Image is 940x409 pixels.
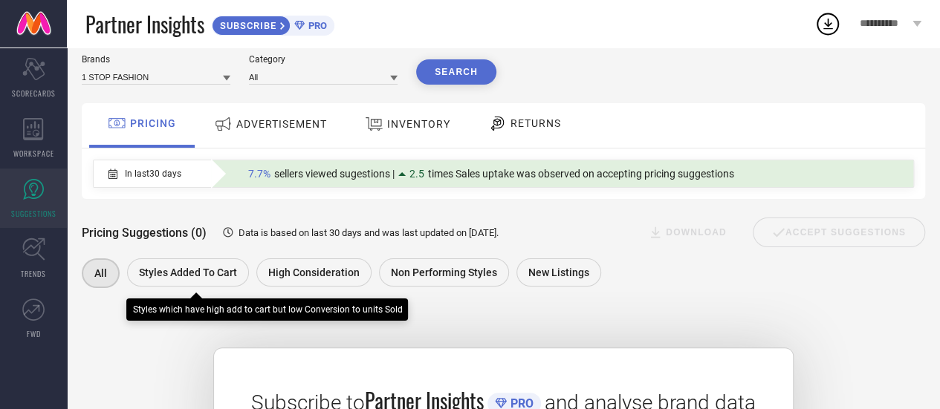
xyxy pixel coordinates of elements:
[428,168,734,180] span: times Sales uptake was observed on accepting pricing suggestions
[268,266,360,278] span: High Consideration
[212,12,334,36] a: SUBSCRIBEPRO
[11,208,56,219] span: SUGGESTIONS
[241,164,742,183] div: Percentage of sellers who have viewed suggestions for the current Insight Type
[132,304,402,315] div: Styles which have high add to cart but low Conversion to units Sold
[814,10,841,37] div: Open download list
[391,266,497,278] span: Non Performing Styles
[21,268,46,279] span: TRENDS
[82,226,207,240] span: Pricing Suggestions (0)
[27,328,41,339] span: FWD
[236,118,327,130] span: ADVERTISEMENT
[239,227,499,238] span: Data is based on last 30 days and was last updated on [DATE] .
[753,217,925,247] div: Accept Suggestions
[274,168,395,180] span: sellers viewed sugestions |
[12,88,56,99] span: SCORECARDS
[13,148,54,159] span: WORKSPACE
[130,117,176,129] span: PRICING
[125,168,181,179] span: In last 30 days
[82,54,230,65] div: Brands
[139,266,237,278] span: Styles Added To Cart
[409,168,424,180] span: 2.5
[213,20,280,31] span: SUBSCRIBE
[387,118,450,130] span: INVENTORY
[510,117,561,129] span: RETURNS
[305,20,327,31] span: PRO
[85,9,204,39] span: Partner Insights
[94,267,107,279] span: All
[249,54,398,65] div: Category
[416,59,496,85] button: Search
[248,168,270,180] span: 7.7%
[528,266,589,278] span: New Listings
